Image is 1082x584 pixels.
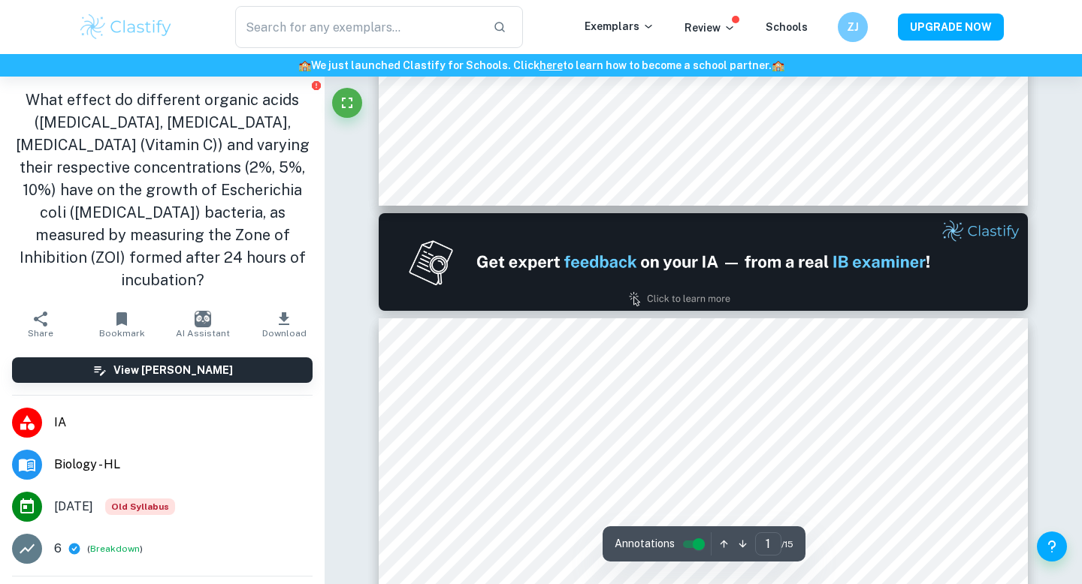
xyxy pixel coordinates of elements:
[105,498,175,515] div: Starting from the May 2025 session, the Biology IA requirements have changed. It's OK to refer to...
[585,18,654,35] p: Exemplars
[615,536,675,552] span: Annotations
[838,12,868,42] button: ZJ
[310,80,322,91] button: Report issue
[781,537,793,551] span: / 15
[28,328,53,339] span: Share
[243,303,325,345] button: Download
[113,362,233,378] h6: View [PERSON_NAME]
[176,328,230,339] span: AI Assistant
[845,19,862,35] h6: ZJ
[379,213,1028,311] img: Ad
[81,303,162,345] button: Bookmark
[87,542,143,556] span: ( )
[3,57,1079,74] h6: We just launched Clastify for Schools. Click to learn how to become a school partner.
[54,456,313,474] span: Biology - HL
[1037,531,1067,561] button: Help and Feedback
[262,328,307,339] span: Download
[772,59,784,71] span: 🏫
[898,14,1004,41] button: UPGRADE NOW
[195,311,211,327] img: AI Assistant
[54,498,93,516] span: [DATE]
[99,328,145,339] span: Bookmark
[105,498,175,515] span: Old Syllabus
[162,303,243,345] button: AI Assistant
[298,59,311,71] span: 🏫
[235,6,481,48] input: Search for any exemplars...
[539,59,563,71] a: here
[12,89,313,291] h1: What effect do different organic acids ([MEDICAL_DATA], [MEDICAL_DATA], [MEDICAL_DATA] (Vitamin C...
[78,12,174,42] img: Clastify logo
[685,20,736,36] p: Review
[54,540,62,558] p: 6
[12,357,313,383] button: View [PERSON_NAME]
[54,414,313,432] span: IA
[766,21,808,33] a: Schools
[90,542,140,555] button: Breakdown
[332,88,362,118] button: Fullscreen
